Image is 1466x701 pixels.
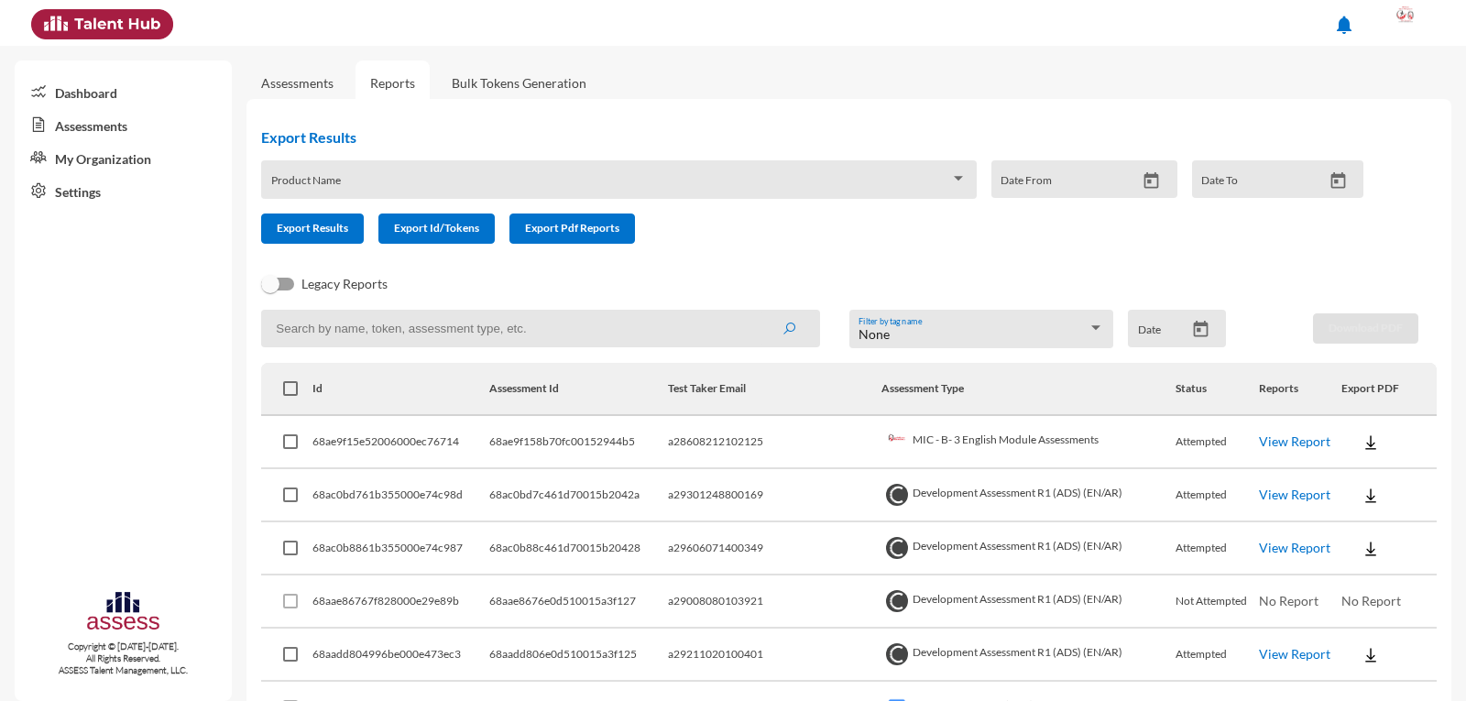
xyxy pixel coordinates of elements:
[356,60,430,105] a: Reports
[1176,363,1259,416] th: Status
[1185,320,1217,339] button: Open calendar
[1313,313,1418,344] button: Download PDF
[1176,575,1259,629] td: Not Attempted
[881,629,1176,682] td: Development Assessment R1 (ADS) (EN/AR)
[85,589,161,637] img: assesscompany-logo.png
[668,575,882,629] td: a29008080103921
[668,522,882,575] td: a29606071400349
[1322,171,1354,191] button: Open calendar
[1259,540,1330,555] a: View Report
[1341,363,1437,416] th: Export PDF
[261,214,364,244] button: Export Results
[1259,433,1330,449] a: View Report
[394,221,479,235] span: Export Id/Tokens
[15,108,232,141] a: Assessments
[261,310,819,347] input: Search by name, token, assessment type, etc.
[312,629,489,682] td: 68aadd804996be000e473ec3
[15,75,232,108] a: Dashboard
[1176,469,1259,522] td: Attempted
[859,326,890,342] span: None
[261,75,334,91] a: Assessments
[881,522,1176,575] td: Development Assessment R1 (ADS) (EN/AR)
[312,416,489,469] td: 68ae9f15e52006000ec76714
[525,221,619,235] span: Export Pdf Reports
[668,363,882,416] th: Test Taker Email
[1176,629,1259,682] td: Attempted
[489,629,667,682] td: 68aadd806e0d510015a3f125
[437,60,601,105] a: Bulk Tokens Generation
[1341,593,1401,608] span: No Report
[15,641,232,676] p: Copyright © [DATE]-[DATE]. All Rights Reserved. ASSESS Talent Management, LLC.
[1259,487,1330,502] a: View Report
[301,273,388,295] span: Legacy Reports
[312,363,489,416] th: Id
[489,522,667,575] td: 68ac0b88c461d70015b20428
[378,214,495,244] button: Export Id/Tokens
[277,221,348,235] span: Export Results
[1329,321,1403,334] span: Download PDF
[881,416,1176,469] td: MIC - B- 3 English Module Assessments
[881,363,1176,416] th: Assessment Type
[15,174,232,207] a: Settings
[312,469,489,522] td: 68ac0bd761b355000e74c98d
[1176,416,1259,469] td: Attempted
[1259,593,1318,608] span: No Report
[489,469,667,522] td: 68ac0bd7c461d70015b2042a
[509,214,635,244] button: Export Pdf Reports
[489,363,667,416] th: Assessment Id
[312,575,489,629] td: 68aae86767f828000e29e89b
[668,469,882,522] td: a29301248800169
[489,575,667,629] td: 68aae8676e0d510015a3f127
[489,416,667,469] td: 68ae9f158b70fc00152944b5
[312,522,489,575] td: 68ac0b8861b355000e74c987
[1259,646,1330,662] a: View Report
[1333,14,1355,36] mat-icon: notifications
[668,629,882,682] td: a29211020100401
[15,141,232,174] a: My Organization
[668,416,882,469] td: a28608212102125
[261,128,1378,146] h2: Export Results
[881,469,1176,522] td: Development Assessment R1 (ADS) (EN/AR)
[881,575,1176,629] td: Development Assessment R1 (ADS) (EN/AR)
[1259,363,1342,416] th: Reports
[1176,522,1259,575] td: Attempted
[1135,171,1167,191] button: Open calendar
